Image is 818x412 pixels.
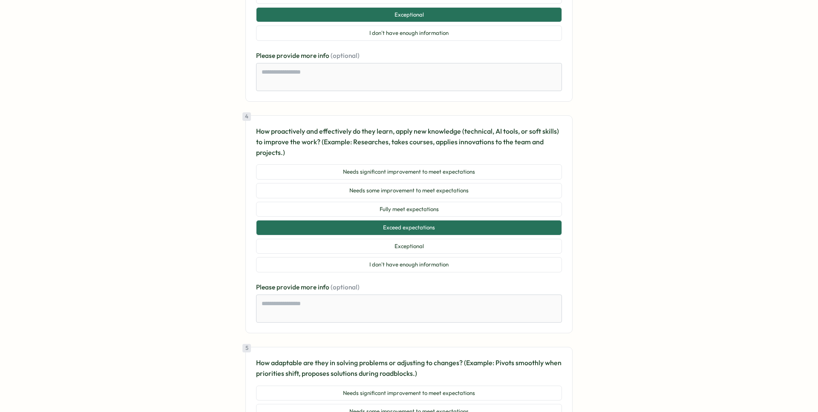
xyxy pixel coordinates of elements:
button: Fully meet expectations [256,202,562,217]
span: provide [277,51,301,60]
div: 4 [242,112,251,121]
span: info [318,51,331,60]
button: Exceed expectations [256,220,562,235]
button: Exceptional [256,239,562,254]
span: provide [277,283,301,291]
span: (optional) [331,51,360,60]
button: Needs significant improvement to meet expectations [256,386,562,401]
div: 5 [242,344,251,352]
button: Needs some improvement to meet expectations [256,183,562,198]
span: Please [256,283,277,291]
button: Exceptional [256,7,562,23]
span: (optional) [331,283,360,291]
span: more [301,283,318,291]
span: info [318,283,331,291]
button: Needs significant improvement to meet expectations [256,164,562,180]
span: more [301,51,318,60]
button: I don't have enough information [256,257,562,272]
span: Please [256,51,277,60]
p: How adaptable are they in solving problems or adjusting to changes? (Example: Pivots smoothly whe... [256,358,562,379]
button: I don't have enough information [256,26,562,41]
p: How proactively and effectively do they learn, apply new knowledge (technical, AI tools, or soft ... [256,126,562,157]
